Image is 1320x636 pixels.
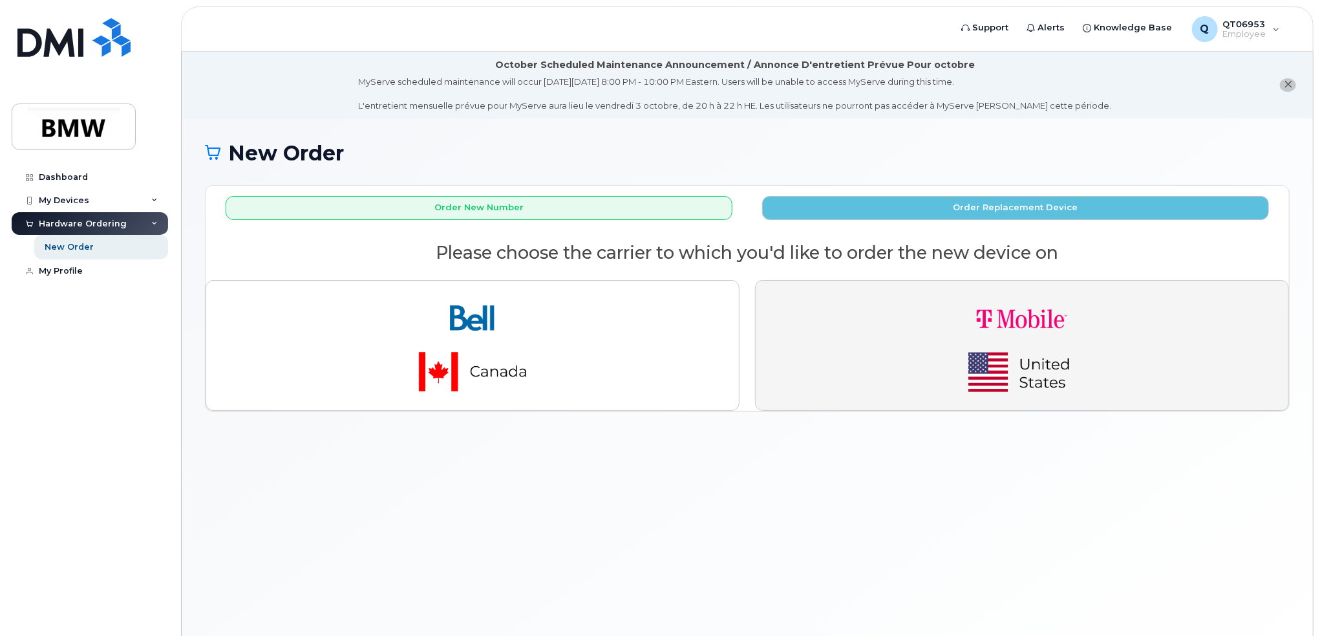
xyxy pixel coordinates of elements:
div: October Scheduled Maintenance Announcement / Annonce D'entretient Prévue Pour octobre [495,58,975,72]
img: t-mobile-78392d334a420d5b7f0e63d4fa81f6287a21d394dc80d677554bb55bbab1186f.png [931,291,1112,400]
iframe: Messenger Launcher [1264,580,1310,626]
button: Order New Number [226,196,732,220]
div: MyServe scheduled maintenance will occur [DATE][DATE] 8:00 PM - 10:00 PM Eastern. Users will be u... [359,76,1112,112]
button: close notification [1280,78,1296,92]
img: bell-18aeeabaf521bd2b78f928a02ee3b89e57356879d39bd386a17a7cccf8069aed.png [382,291,563,400]
h1: New Order [205,142,1290,164]
h2: Please choose the carrier to which you'd like to order the new device on [206,243,1289,263]
button: Order Replacement Device [762,196,1269,220]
